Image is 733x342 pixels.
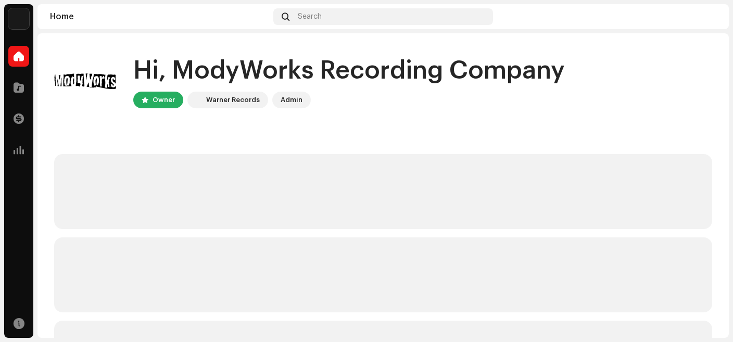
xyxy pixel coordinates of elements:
[50,12,269,21] div: Home
[206,94,260,106] div: Warner Records
[281,94,302,106] div: Admin
[189,94,202,106] img: acab2465-393a-471f-9647-fa4d43662784
[8,8,29,29] img: acab2465-393a-471f-9647-fa4d43662784
[298,12,322,21] span: Search
[700,8,716,25] img: ae092520-180b-4f7c-b02d-a8b0c132bb58
[153,94,175,106] div: Owner
[54,50,117,112] img: ae092520-180b-4f7c-b02d-a8b0c132bb58
[133,54,565,87] div: Hi, ModyWorks Recording Company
